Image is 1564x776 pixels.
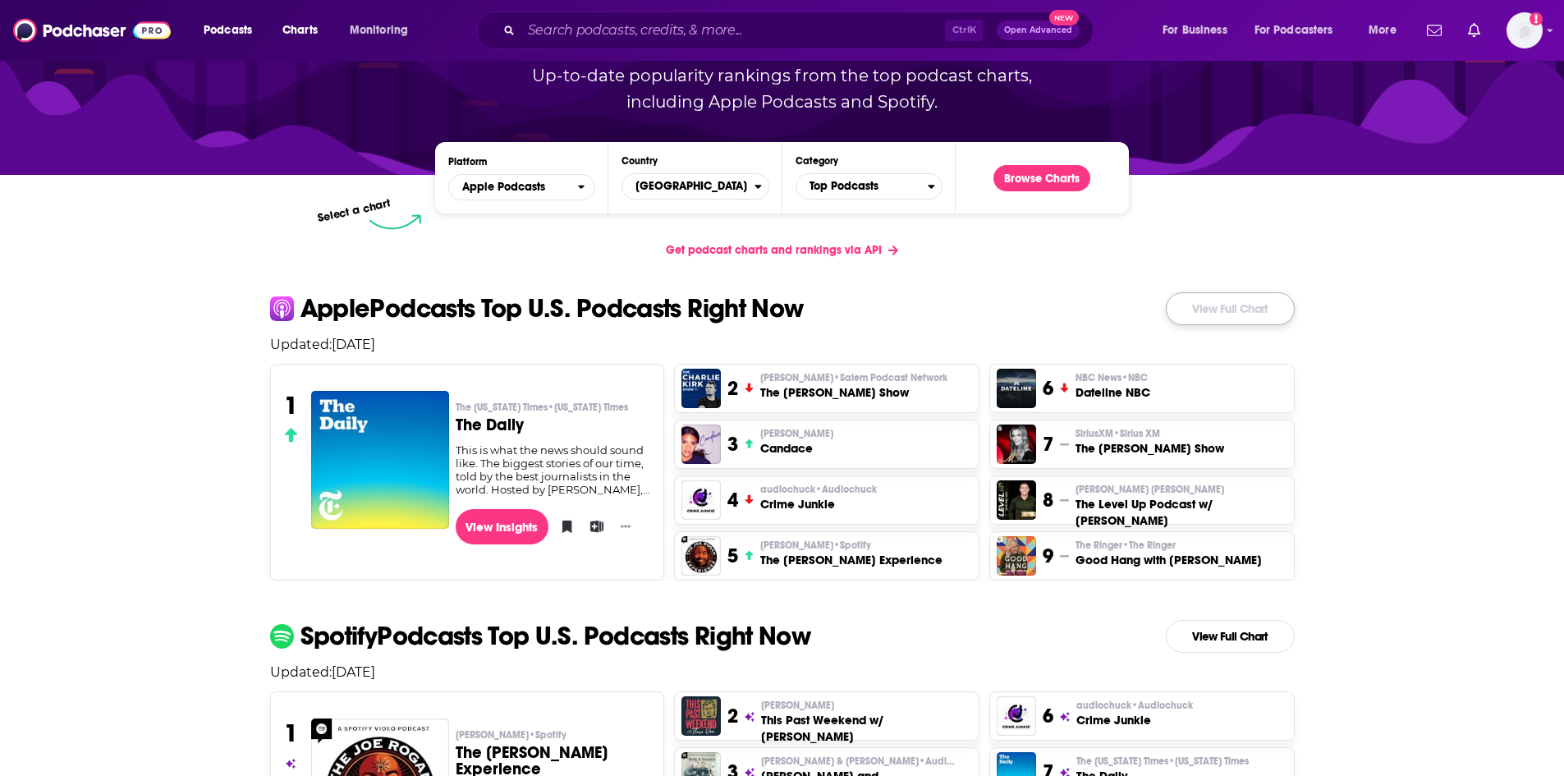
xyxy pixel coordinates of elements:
[282,19,318,42] span: Charts
[997,536,1036,576] a: Good Hang with Amy Poehler
[257,337,1308,352] p: Updated: [DATE]
[760,371,947,401] a: [PERSON_NAME]•Salem Podcast NetworkThe [PERSON_NAME] Show
[1076,483,1287,496] p: Paul Alex Espinoza
[456,401,628,414] span: The [US_STATE] Times
[997,425,1036,464] a: The Megyn Kelly Show
[666,243,882,257] span: Get podcast charts and rankings via API
[1420,16,1448,44] a: Show notifications dropdown
[1076,371,1150,384] p: NBC News • NBC
[1043,704,1053,728] h3: 6
[338,17,429,44] button: open menu
[1043,432,1053,457] h3: 7
[270,296,294,320] img: apple Icon
[300,296,804,322] p: Apple Podcasts Top U.S. Podcasts Right Now
[555,514,571,539] button: Bookmark Podcast
[456,401,650,443] a: The [US_STATE] Times•[US_STATE] TimesThe Daily
[1357,17,1417,44] button: open menu
[760,371,947,384] span: [PERSON_NAME]
[1151,17,1248,44] button: open menu
[1043,488,1053,512] h3: 8
[311,391,449,528] a: The Daily
[257,664,1308,680] p: Updated: [DATE]
[272,17,328,44] a: Charts
[1076,384,1150,401] h3: Dateline NBC
[1168,755,1249,767] span: • [US_STATE] Times
[13,15,171,46] img: Podchaser - Follow, Share and Rate Podcasts
[815,484,877,495] span: • Audiochuck
[997,369,1036,408] img: Dateline NBC
[456,417,650,434] h3: The Daily
[1369,19,1397,42] span: More
[833,540,871,551] span: • Spotify
[1166,620,1295,653] a: View Full Chart
[681,536,721,576] img: The Joe Rogan Experience
[317,196,392,225] p: Select a chart
[761,755,972,768] p: Matt McCusker & Shane Gillis • Audioboom
[945,20,984,41] span: Ctrl K
[1076,699,1193,712] p: audiochuck • Audiochuck
[1076,539,1262,552] p: The Ringer • The Ringer
[760,427,833,457] a: [PERSON_NAME]Candace
[727,488,738,512] h3: 4
[760,496,877,512] h3: Crime Junkie
[1076,371,1150,401] a: NBC News•NBCDateline NBC
[993,165,1090,191] button: Browse Charts
[761,712,972,745] h3: This Past Weekend w/ [PERSON_NAME]
[192,17,273,44] button: open menu
[462,181,545,193] span: Apple Podcasts
[760,427,833,440] p: Candace Owens
[796,173,943,200] button: Categories
[1076,755,1249,768] p: The New York Times • New York Times
[300,623,811,650] p: Spotify Podcasts Top U.S. Podcasts Right Now
[833,372,947,383] span: • Salem Podcast Network
[681,425,721,464] a: Candace
[585,514,601,539] button: Add to List
[614,518,637,535] button: Show More Button
[760,440,833,457] h3: Candace
[681,696,721,736] img: This Past Weekend w/ Theo Von
[681,480,721,520] img: Crime Junkie
[1076,483,1224,496] span: [PERSON_NAME] [PERSON_NAME]
[681,369,721,408] a: The Charlie Kirk Show
[1076,712,1193,728] h3: Crime Junkie
[1076,440,1224,457] h3: The [PERSON_NAME] Show
[1076,371,1148,384] span: NBC News
[1507,12,1543,48] span: Logged in as WesBurdett
[1076,699,1193,728] a: audiochuck•AudiochuckCrime Junkie
[492,11,1109,49] div: Search podcasts, credits, & more...
[1131,700,1193,711] span: • Audiochuck
[760,539,943,552] p: Joe Rogan • Spotify
[369,214,421,230] img: select arrow
[760,384,947,401] h3: The [PERSON_NAME] Show
[1076,699,1193,712] span: audiochuck
[311,391,449,529] img: The Daily
[456,443,650,496] div: This is what the news should sound like. The biggest stories of our time, told by the best journa...
[456,401,650,414] p: The New York Times • New York Times
[761,699,972,745] a: [PERSON_NAME]This Past Weekend w/ [PERSON_NAME]
[760,427,833,440] span: [PERSON_NAME]
[997,696,1036,736] a: Crime Junkie
[760,552,943,568] h3: The [PERSON_NAME] Experience
[1163,19,1227,42] span: For Business
[1004,26,1072,34] span: Open Advanced
[1076,552,1262,568] h3: Good Hang with [PERSON_NAME]
[350,19,408,42] span: Monitoring
[997,21,1080,40] button: Open AdvancedNew
[760,539,871,552] span: [PERSON_NAME]
[727,704,738,728] h3: 2
[1254,19,1333,42] span: For Podcasters
[1043,376,1053,401] h3: 6
[997,480,1036,520] a: The Level Up Podcast w/ Paul Alex
[1166,292,1295,325] a: View Full Chart
[270,624,294,648] img: spotify Icon
[1530,12,1543,25] svg: Add a profile image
